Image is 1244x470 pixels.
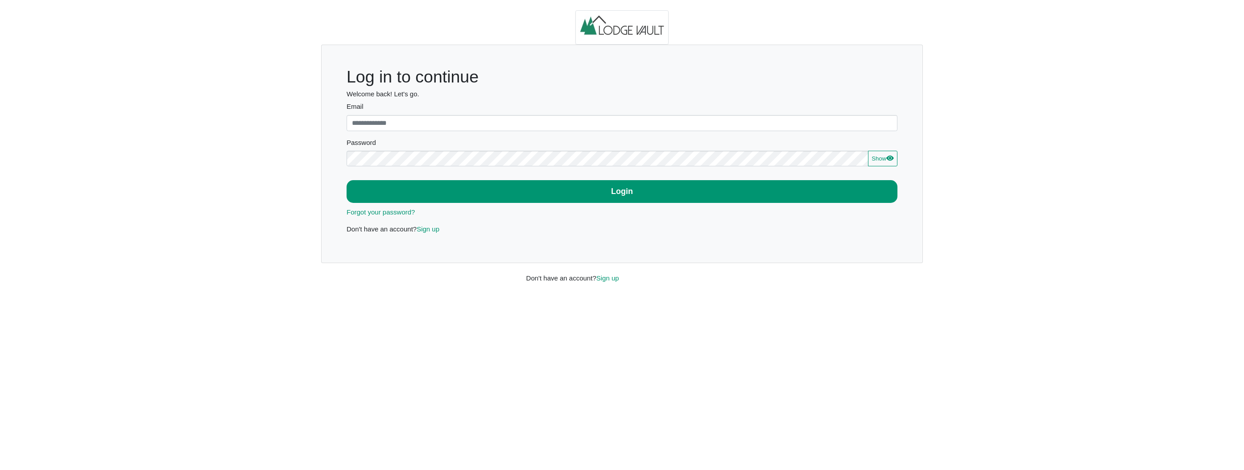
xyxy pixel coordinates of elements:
a: Forgot your password? [347,208,415,216]
div: Don't have an account? [520,263,725,283]
p: Don't have an account? [347,224,897,235]
legend: Password [347,138,897,151]
button: Showeye fill [868,151,897,167]
h6: Welcome back! Let's go. [347,90,897,98]
img: logo.2b93711c.jpg [575,10,669,45]
a: Sign up [417,225,439,233]
button: Login [347,180,897,203]
svg: eye fill [886,154,893,161]
a: Sign up [596,274,619,282]
b: Login [611,187,633,196]
label: Email [347,102,897,112]
h1: Log in to continue [347,67,897,87]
